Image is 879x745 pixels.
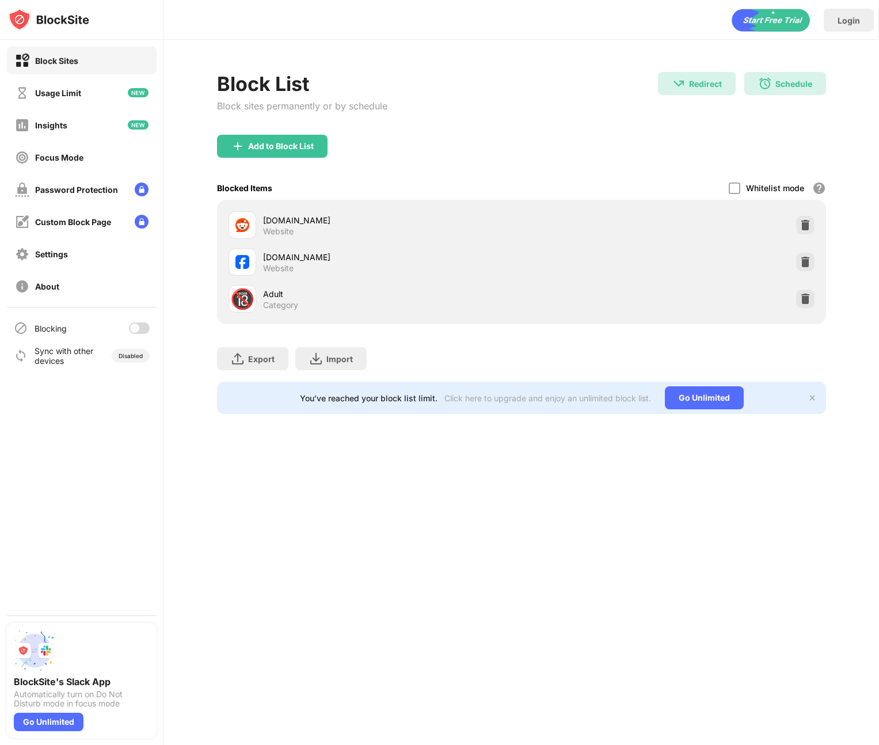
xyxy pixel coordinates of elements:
div: Whitelist mode [746,183,804,193]
div: Go Unlimited [665,386,744,409]
div: Block sites permanently or by schedule [217,100,387,112]
div: Blocked Items [217,183,272,193]
div: BlockSite's Slack App [14,676,150,687]
div: Redirect [689,79,722,89]
div: Usage Limit [35,88,81,98]
div: Login [838,16,860,25]
img: block-on.svg [15,54,29,68]
div: animation [732,9,810,32]
div: Schedule [775,79,812,89]
div: 🔞 [230,287,254,311]
img: lock-menu.svg [135,215,149,229]
div: Export [248,354,275,364]
div: Block Sites [35,56,78,66]
img: time-usage-off.svg [15,86,29,100]
img: password-protection-off.svg [15,183,29,197]
div: [DOMAIN_NAME] [263,251,522,263]
img: x-button.svg [808,393,817,402]
img: lock-menu.svg [135,183,149,196]
div: Blocking [35,324,67,333]
div: Website [263,263,294,273]
img: favicons [235,255,249,269]
div: Automatically turn on Do Not Disturb mode in focus mode [14,690,150,708]
img: insights-off.svg [15,118,29,132]
div: You’ve reached your block list limit. [300,393,437,403]
img: new-icon.svg [128,120,149,130]
img: blocking-icon.svg [14,321,28,335]
div: Website [263,226,294,237]
img: favicons [235,218,249,232]
div: Go Unlimited [14,713,83,731]
div: Block List [217,72,387,96]
img: settings-off.svg [15,247,29,261]
div: Settings [35,249,68,259]
img: focus-off.svg [15,150,29,165]
div: Disabled [119,352,143,359]
div: Insights [35,120,67,130]
img: sync-icon.svg [14,349,28,363]
img: new-icon.svg [128,88,149,97]
div: Custom Block Page [35,217,111,227]
div: Import [326,354,353,364]
img: logo-blocksite.svg [8,8,89,31]
div: Sync with other devices [35,346,94,366]
div: Adult [263,288,522,300]
img: push-slack.svg [14,630,55,671]
img: about-off.svg [15,279,29,294]
div: Click here to upgrade and enjoy an unlimited block list. [444,393,651,403]
div: About [35,282,59,291]
div: Category [263,300,298,310]
div: [DOMAIN_NAME] [263,214,522,226]
div: Focus Mode [35,153,83,162]
div: Add to Block List [248,142,314,151]
div: Password Protection [35,185,118,195]
img: customize-block-page-off.svg [15,215,29,229]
